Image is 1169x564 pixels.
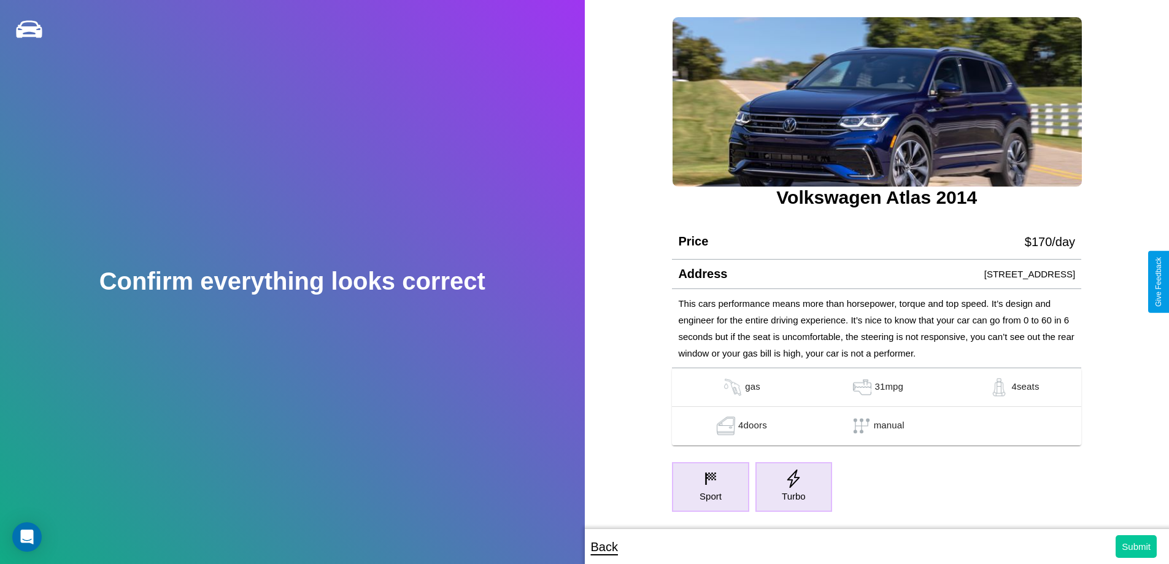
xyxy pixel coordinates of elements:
p: 4 doors [738,417,767,435]
img: gas [714,417,738,435]
p: gas [745,378,760,396]
img: gas [987,378,1011,396]
p: $ 170 /day [1025,231,1075,253]
h4: Address [678,267,727,281]
h3: Volkswagen Atlas 2014 [672,187,1081,208]
img: gas [850,378,874,396]
div: Give Feedback [1154,257,1163,307]
p: Sport [700,488,722,504]
div: Open Intercom Messenger [12,522,42,552]
p: 4 seats [1011,378,1039,396]
p: This cars performance means more than horsepower, torque and top speed. It’s design and engineer ... [678,295,1075,361]
h4: Price [678,234,708,249]
p: Turbo [782,488,806,504]
p: manual [874,417,905,435]
table: simple table [672,368,1081,446]
h2: Confirm everything looks correct [99,268,485,295]
button: Submit [1116,535,1157,558]
p: Back [591,536,618,558]
p: 31 mpg [874,378,903,396]
img: gas [720,378,745,396]
p: [STREET_ADDRESS] [984,266,1075,282]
